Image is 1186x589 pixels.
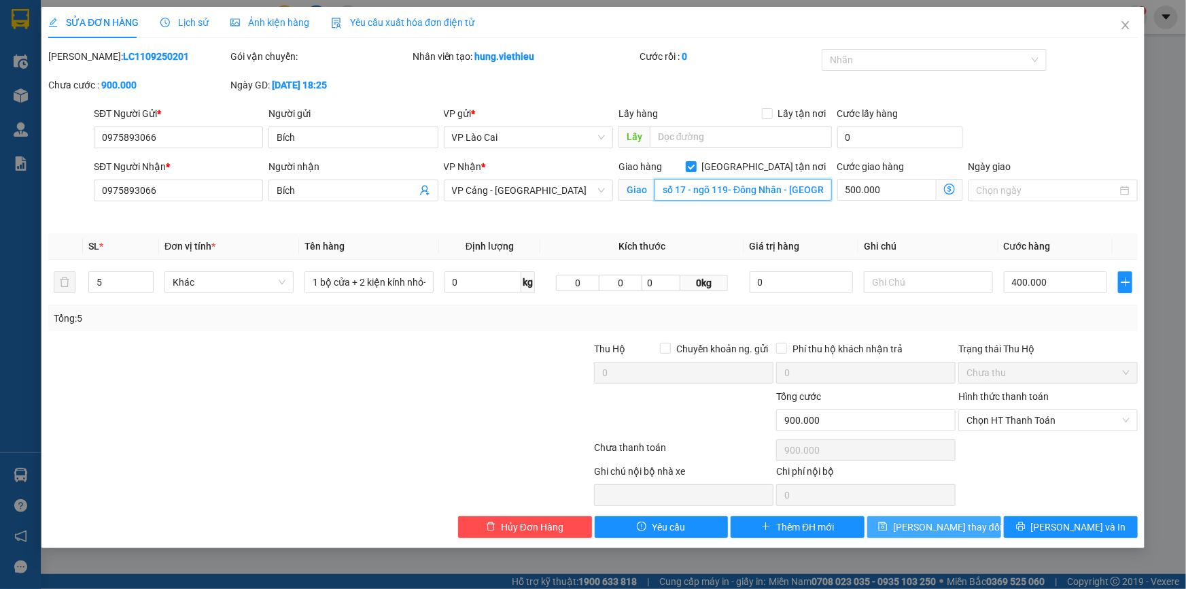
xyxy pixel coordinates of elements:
input: Ghi Chú [864,271,993,293]
span: delete [486,522,495,533]
span: [GEOGRAPHIC_DATA] tận nơi [697,159,832,174]
button: delete [54,271,75,293]
span: Khác [173,272,285,292]
div: VP gửi [444,106,613,121]
span: plus [1119,277,1132,288]
span: 0kg [680,275,728,291]
span: Lấy [618,126,650,148]
div: Ngày GD: [230,78,410,92]
label: Cước giao hàng [837,161,905,172]
span: Yêu cầu xuất hóa đơn điện tử [331,17,474,28]
span: Lịch sử [160,17,209,28]
span: Phí thu hộ khách nhận trả [787,341,908,356]
span: Chưa thu [966,363,1130,383]
span: SỬA ĐƠN HÀNG [48,17,139,28]
button: deleteHủy Đơn Hàng [458,516,592,538]
span: Ảnh kiện hàng [230,17,309,28]
input: VD: Bàn, Ghế [304,271,434,293]
input: Dọc đường [650,126,832,148]
input: C [642,275,680,291]
span: kg [521,271,535,293]
span: SL [88,241,99,252]
span: dollar-circle [944,184,955,195]
b: hung.viethieu [475,51,535,62]
span: picture [230,18,240,27]
div: Người nhận [268,159,438,174]
b: [DATE] 18:25 [272,80,327,90]
span: Chuyển khoản ng. gửi [671,341,773,356]
input: Ngày giao [977,183,1117,198]
button: Close [1106,7,1145,45]
div: SĐT Người Nhận [94,159,263,174]
img: icon [331,18,342,29]
b: 900.000 [101,80,137,90]
span: Lấy tận nơi [773,106,832,121]
span: VP Cảng - Hà Nội [452,180,605,201]
span: Chọn HT Thanh Toán [966,410,1130,431]
button: printer[PERSON_NAME] và In [1004,516,1138,538]
div: Chưa cước : [48,78,228,92]
button: save[PERSON_NAME] thay đổi [867,516,1001,538]
span: Thu Hộ [594,343,625,354]
input: Cước lấy hàng [837,127,963,148]
span: Cước hàng [1004,241,1051,252]
label: Ngày giao [969,161,1011,172]
span: Tổng cước [776,391,821,402]
div: Ghi chú nội bộ nhà xe [594,464,773,484]
input: D [556,275,599,291]
div: [PERSON_NAME]: [48,49,228,64]
input: Giao tận nơi [655,179,832,201]
span: Đơn vị tính [164,241,215,252]
span: plus [761,522,771,533]
div: Chi phí nội bộ [776,464,956,484]
span: [PERSON_NAME] thay đổi [893,520,1002,535]
button: exclamation-circleYêu cầu [595,516,729,538]
span: save [878,522,888,533]
button: plusThêm ĐH mới [731,516,865,538]
input: R [599,275,642,291]
span: Tên hàng [304,241,345,252]
span: Yêu cầu [652,520,685,535]
span: edit [48,18,58,27]
div: Nhân viên tạo: [413,49,638,64]
div: Trạng thái Thu Hộ [958,341,1138,356]
div: Gói vận chuyển: [230,49,410,64]
div: Cước rồi : [640,49,819,64]
span: VP Nhận [444,161,482,172]
div: Chưa thanh toán [593,440,775,464]
span: Kích thước [618,241,665,252]
span: Thêm ĐH mới [776,520,834,535]
span: user-add [419,185,430,196]
th: Ghi chú [858,233,998,260]
label: Cước lấy hàng [837,108,899,119]
span: exclamation-circle [637,522,646,533]
label: Hình thức thanh toán [958,391,1049,402]
span: Giao [618,179,655,201]
div: SĐT Người Gửi [94,106,263,121]
span: [PERSON_NAME] và In [1031,520,1126,535]
b: 0 [682,51,687,62]
div: Tổng: 5 [54,311,458,326]
span: VP Lào Cai [452,127,605,148]
span: printer [1016,522,1026,533]
span: Định lượng [466,241,514,252]
span: Hủy Đơn Hàng [501,520,563,535]
button: plus [1118,271,1132,293]
span: Giao hàng [618,161,662,172]
div: Người gửi [268,106,438,121]
b: LC1109250201 [123,51,189,62]
input: Cước giao hàng [837,179,937,201]
span: Lấy hàng [618,108,658,119]
span: clock-circle [160,18,170,27]
span: Giá trị hàng [750,241,800,252]
span: close [1120,20,1131,31]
